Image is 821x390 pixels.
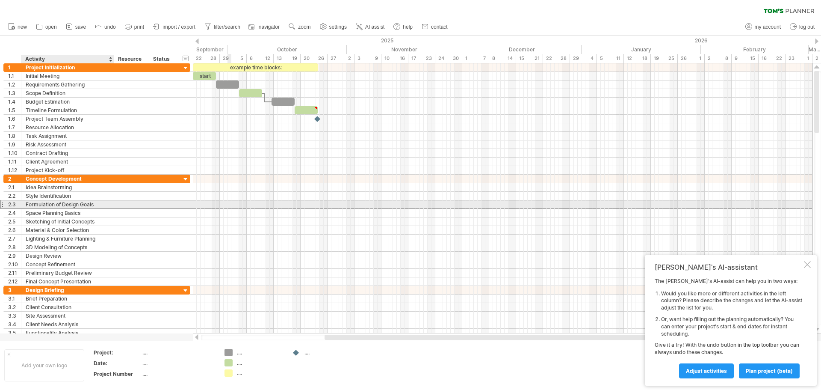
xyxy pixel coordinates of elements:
div: 2.11 [8,269,21,277]
div: 3 [8,286,21,294]
a: navigator [247,21,282,33]
span: plan project (beta) [746,368,793,374]
div: Project: [94,349,141,356]
div: .... [142,370,214,378]
div: 2.12 [8,277,21,286]
div: .... [142,349,214,356]
div: 17 - 23 [408,54,435,63]
div: 1 [8,63,21,71]
div: 3.5 [8,329,21,337]
div: 2.8 [8,243,21,251]
div: 16 - 22 [759,54,786,63]
div: Lighting & Furniture Planning [26,235,109,243]
div: 2.1 [8,183,21,191]
span: my account [755,24,781,30]
span: help [403,24,413,30]
div: Concept Development [26,175,109,183]
div: 29 - 5 [220,54,247,63]
div: 2.9 [8,252,21,260]
div: 2.4 [8,209,21,217]
div: 23 - 1 [786,54,812,63]
div: Activity [25,55,109,63]
span: save [75,24,86,30]
div: Status [153,55,172,63]
div: 1.7 [8,123,21,131]
div: 1.3 [8,89,21,97]
div: Formulation of Design Goals [26,200,109,208]
div: December 2025 [462,45,582,54]
div: Resource Allocation [26,123,109,131]
div: Project Number [94,370,141,378]
div: 19 - 25 [651,54,678,63]
a: print [123,21,147,33]
div: Risk Assessment [26,140,109,149]
div: 1.1 [8,72,21,80]
div: 1.2 [8,80,21,89]
div: Brief Preparation [26,295,109,303]
div: 26 - 1 [678,54,705,63]
div: 15 - 21 [516,54,543,63]
div: January 2026 [582,45,701,54]
span: filter/search [214,24,240,30]
div: Client Consultation [26,303,109,311]
div: example time blocks: [193,63,318,71]
a: plan project (beta) [739,363,800,378]
div: 3.4 [8,320,21,328]
div: Scope Definition [26,89,109,97]
div: Material & Color Selection [26,226,109,234]
span: print [134,24,144,30]
div: Client Agreement [26,158,109,166]
span: log out [799,24,815,30]
div: 1.8 [8,132,21,140]
div: Design Briefing [26,286,109,294]
a: log out [788,21,817,33]
div: 3.2 [8,303,21,311]
div: 9 - 15 [732,54,759,63]
a: contact [419,21,450,33]
div: 20 - 26 [301,54,328,63]
div: 2.7 [8,235,21,243]
div: 3.1 [8,295,21,303]
div: Task Assignment [26,132,109,140]
div: 3D Modeling of Concepts [26,243,109,251]
div: 2.10 [8,260,21,268]
div: 1.5 [8,106,21,114]
div: 22 - 28 [543,54,570,63]
div: February 2026 [701,45,809,54]
span: import / export [162,24,195,30]
div: 2 - 8 [705,54,732,63]
li: Or, want help filling out the planning automatically? You can enter your project's start & end da... [661,316,802,337]
div: Add your own logo [4,349,84,381]
div: Final Concept Presentation [26,277,109,286]
div: 3 - 9 [354,54,381,63]
div: Concept Refinement [26,260,109,268]
div: 1.6 [8,115,21,123]
div: 1.11 [8,158,21,166]
a: open [34,21,59,33]
div: 24 - 30 [435,54,462,63]
span: contact [431,24,448,30]
div: .... [237,359,284,366]
div: Project Initialization [26,63,109,71]
div: 1.10 [8,149,21,157]
div: 2.2 [8,192,21,200]
div: November 2025 [347,45,462,54]
a: undo [93,21,118,33]
div: 8 - 14 [489,54,516,63]
div: .... [237,349,284,356]
span: zoom [298,24,310,30]
span: settings [329,24,347,30]
div: .... [142,360,214,367]
div: Preliminary Budget Review [26,269,109,277]
div: Project Kick-off [26,166,109,174]
a: zoom [286,21,313,33]
div: Idea Brainstorming [26,183,109,191]
div: Style Identification [26,192,109,200]
span: Adjust activities [686,368,727,374]
div: 6 - 12 [247,54,274,63]
div: start [193,72,216,80]
div: 27 - 2 [328,54,354,63]
a: my account [743,21,783,33]
a: settings [318,21,349,33]
div: Site Assessment [26,312,109,320]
